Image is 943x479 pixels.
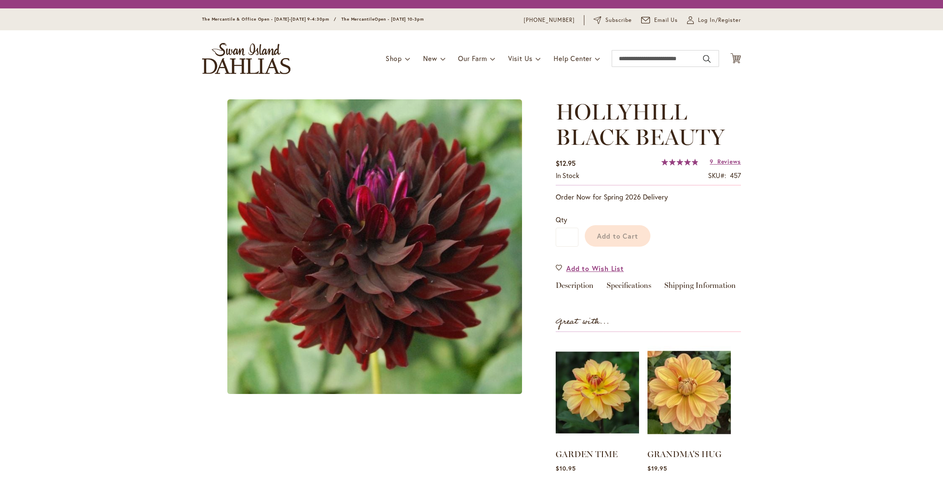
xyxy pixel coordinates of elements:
strong: Great with... [556,315,610,329]
div: Availability [556,171,579,181]
span: Open - [DATE] 10-3pm [375,16,424,22]
span: In stock [556,171,579,180]
span: Help Center [554,54,592,63]
span: Qty [556,215,567,224]
span: Add to Wish List [566,263,624,273]
span: $10.95 [556,464,576,472]
img: GARDEN TIME [556,341,639,445]
span: $19.95 [647,464,667,472]
span: Email Us [654,16,678,24]
a: Add to Wish List [556,263,624,273]
span: HOLLYHILL BLACK BEAUTY [556,98,725,150]
div: 457 [730,171,741,181]
p: Order Now for Spring 2026 Delivery [556,192,741,202]
span: The Mercantile & Office Open - [DATE]-[DATE] 9-4:30pm / The Mercantile [202,16,375,22]
span: 9 [710,157,714,165]
img: GRANDMA'S HUG [647,341,731,445]
a: 9 Reviews [710,157,741,165]
a: Subscribe [594,16,632,24]
a: [PHONE_NUMBER] [524,16,575,24]
span: Log In/Register [698,16,741,24]
a: GARDEN TIME [556,449,618,459]
div: 98% [661,159,698,165]
span: Shop [386,54,402,63]
strong: SKU [708,171,726,180]
span: Reviews [717,157,741,165]
span: New [423,54,437,63]
a: store logo [202,43,290,74]
a: Email Us [641,16,678,24]
a: Log In/Register [687,16,741,24]
span: Subscribe [605,16,632,24]
span: $12.95 [556,159,575,168]
a: Specifications [607,282,651,294]
a: Description [556,282,594,294]
a: Shipping Information [664,282,736,294]
img: main product photo [227,99,522,394]
span: Our Farm [458,54,487,63]
div: Detailed Product Info [556,282,741,294]
a: GRANDMA'S HUG [647,449,722,459]
button: Search [703,52,711,66]
span: Visit Us [508,54,533,63]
